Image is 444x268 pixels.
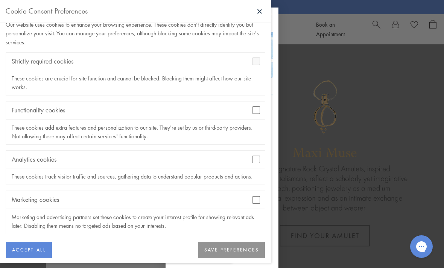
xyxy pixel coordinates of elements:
div: These cookies are crucial for site function and cannot be blocked. Blocking them might affect how... [6,70,265,95]
div: Our website uses cookies to enhance your browsing experience. These cookies don't directly identi... [6,20,265,46]
iframe: Gorgias live chat messenger [406,233,436,260]
button: SAVE PREFERENCES [198,242,265,258]
div: Functionality cookies [6,101,265,119]
div: Analytics cookies [6,151,265,168]
div: Strictly required cookies [6,53,265,70]
button: Close dialog [269,15,278,24]
button: ACCEPT ALL [6,242,52,258]
div: These cookies add extra features and personalization to our site. They're set by us or third-part... [6,120,265,144]
div: Marketing and advertising partners set these cookies to create your interest profile for showing ... [6,209,265,234]
div: Marketing cookies [6,191,265,209]
div: These cookies track visitor traffic and sources, gathering data to understand popular products an... [6,168,265,185]
div: Cookie Consent Preferences [6,6,88,17]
